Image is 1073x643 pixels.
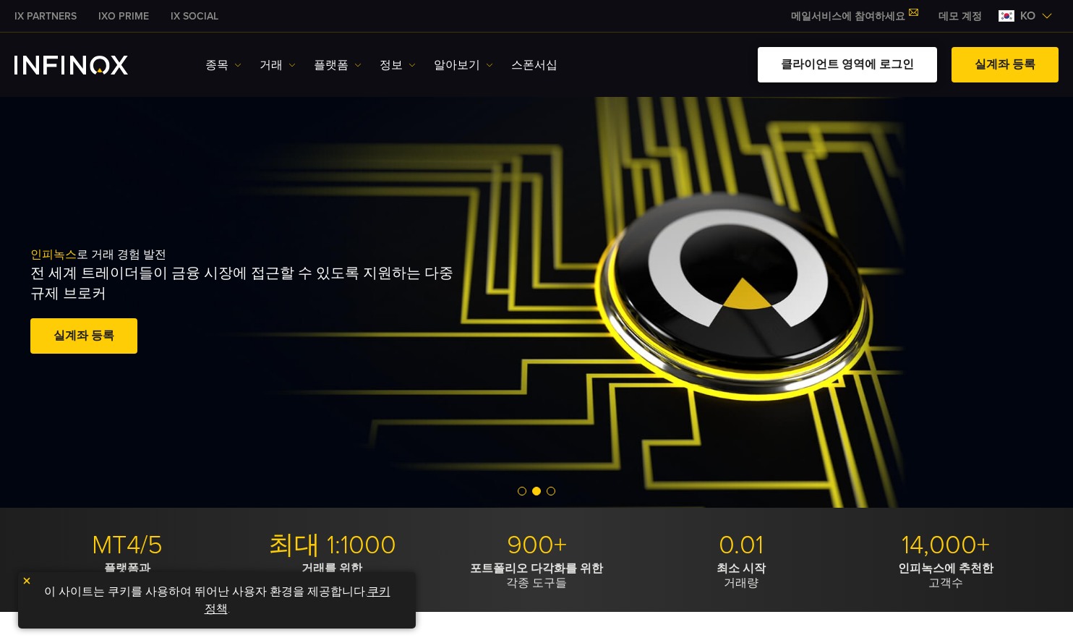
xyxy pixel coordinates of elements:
[205,56,241,74] a: 종목
[898,561,993,576] strong: 인피녹스에 추천한
[952,47,1059,82] a: 실계좌 등록
[104,561,150,576] strong: 플랫폼과
[547,487,555,495] span: Go to slide 3
[30,247,77,262] span: 인피녹스
[849,529,1043,561] p: 14,000+
[644,529,838,561] p: 0.01
[849,561,1043,590] p: 고객수
[160,9,229,24] a: INFINOX
[518,487,526,495] span: Go to slide 1
[302,561,362,576] strong: 거래를 위한
[470,561,603,576] strong: 포트폴리오 다각화를 위한
[758,47,937,82] a: 클라이언트 영역에 로그인
[14,56,162,74] a: INFINOX Logo
[30,561,224,590] p: 최신 거래 도구
[511,56,557,74] a: 스폰서십
[717,561,766,576] strong: 최소 시작
[25,579,409,621] p: 이 사이트는 쿠키를 사용하여 뛰어난 사용자 환경을 제공합니다. .
[314,56,362,74] a: 플랫폼
[440,561,633,590] p: 각종 도구들
[87,9,160,24] a: INFINOX
[928,9,993,24] a: INFINOX MENU
[4,9,87,24] a: INFINOX
[30,263,460,304] p: 전 세계 트레이더들이 금융 시장에 접근할 수 있도록 지원하는 다중 규제 브로커
[1014,7,1041,25] span: ko
[380,56,416,74] a: 정보
[434,56,493,74] a: 알아보기
[644,561,838,590] p: 거래량
[235,529,429,561] p: 최대 1:1000
[780,10,928,22] a: 메일서비스에 참여하세요
[440,529,633,561] p: 900+
[532,487,541,495] span: Go to slide 2
[30,318,137,354] a: 실계좌 등록
[30,224,567,380] div: 로 거래 경험 발전
[22,576,32,586] img: yellow close icon
[260,56,296,74] a: 거래
[30,529,224,561] p: MT4/5
[235,561,429,590] p: 레버리지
